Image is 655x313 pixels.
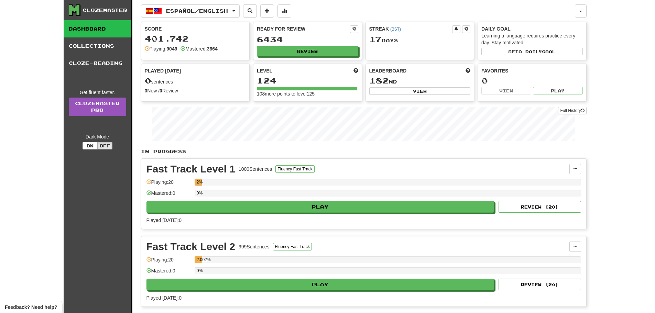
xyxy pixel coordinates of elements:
button: Español/English [141,4,240,18]
span: Level [257,67,272,74]
button: More stats [277,4,291,18]
button: Add sentence to collection [260,4,274,18]
div: Playing: [145,45,177,52]
div: Mastered: 0 [146,267,191,279]
button: Review (20) [499,279,581,290]
div: Mastered: 0 [146,190,191,201]
button: Review [257,46,358,56]
button: On [83,142,98,149]
span: 0 [145,76,151,85]
span: Open feedback widget [5,304,57,311]
span: Leaderboard [369,67,407,74]
span: Score more points to level up [353,67,358,74]
div: 999 Sentences [239,243,270,250]
button: Review (20) [499,201,581,213]
strong: 0 [160,88,162,93]
button: Seta dailygoal [481,48,583,55]
div: Ready for Review [257,25,350,32]
button: Play [146,279,494,290]
button: Fluency Fast Track [275,165,314,173]
div: Day s [369,35,471,44]
span: Played [DATE]: 0 [146,295,182,301]
button: View [481,87,531,94]
div: Playing: 20 [146,256,191,268]
a: Collections [64,37,131,55]
strong: 3664 [207,46,218,52]
button: Fluency Fast Track [273,243,312,250]
div: Daily Goal [481,25,583,32]
div: New / Review [145,87,246,94]
div: Playing: 20 [146,179,191,190]
div: Streak [369,25,452,32]
a: ClozemasterPro [69,98,126,116]
div: 2.002% [197,256,202,263]
a: Dashboard [64,20,131,37]
div: sentences [145,76,246,85]
div: Favorites [481,67,583,74]
div: 108 more points to level 125 [257,90,358,97]
strong: 0 [145,88,148,93]
button: Full History [558,107,586,114]
button: Search sentences [243,4,257,18]
div: 401.742 [145,34,246,43]
div: Score [145,25,246,32]
span: a daily [518,49,542,54]
span: 17 [369,34,382,44]
a: Cloze-Reading [64,55,131,72]
div: nd [369,76,471,85]
button: Play [533,87,583,94]
span: This week in points, UTC [466,67,470,74]
strong: 9049 [166,46,177,52]
div: Fast Track Level 2 [146,242,236,252]
button: Play [146,201,494,213]
a: (BST) [390,27,401,32]
div: 0 [481,76,583,85]
button: View [369,87,471,95]
span: Español / English [166,8,228,14]
div: 2% [197,179,202,186]
div: Learning a language requires practice every day. Stay motivated! [481,32,583,46]
div: 6434 [257,35,358,44]
div: Get fluent faster. [69,89,126,96]
div: Mastered: [181,45,217,52]
div: 124 [257,76,358,85]
div: Clozemaster [83,7,127,14]
p: In Progress [141,148,587,155]
span: Played [DATE]: 0 [146,217,182,223]
div: Dark Mode [69,133,126,140]
div: 1000 Sentences [239,166,272,172]
span: 182 [369,76,389,85]
span: Played [DATE] [145,67,181,74]
button: Off [97,142,112,149]
div: Fast Track Level 1 [146,164,236,174]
